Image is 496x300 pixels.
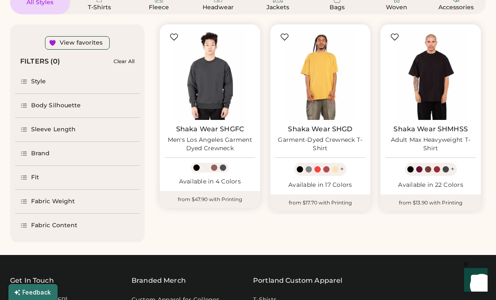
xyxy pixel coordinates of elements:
div: View favorites [60,39,103,47]
div: Accessories [437,3,475,12]
div: Available in 22 Colors [385,181,476,189]
img: Shaka Wear SHGFC Men's Los Angeles Garment Dyed Crewneck [165,29,255,120]
div: Headwear [199,3,237,12]
div: Fabric Weight [31,197,75,206]
div: Fleece [140,3,178,12]
a: Shaka Wear SHMHSS [393,125,468,133]
div: Jackets [259,3,297,12]
div: Bags [318,3,356,12]
div: T-Shirts [80,3,118,12]
img: Shaka Wear SHMHSS Adult Max Heavyweight T-Shirt [385,29,476,120]
div: FILTERS (0) [20,56,61,66]
div: Brand [31,149,50,158]
div: + [451,165,454,174]
div: Adult Max Heavyweight T-Shirt [385,136,476,153]
div: Body Silhouette [31,101,81,110]
a: Shaka Wear SHGFC [176,125,244,133]
div: Sleeve Length [31,125,76,134]
div: from $47.90 with Printing [160,191,260,208]
div: Style [31,77,46,86]
div: Available in 4 Colors [165,178,255,186]
div: Available in 17 Colors [275,181,366,189]
img: Shaka Wear SHGD Garment-Dyed Crewneck T-Shirt [275,29,366,120]
iframe: Front Chat [456,262,492,298]
a: Shaka Wear SHGD [288,125,352,133]
div: from $13.90 with Printing [380,194,481,211]
div: Clear All [113,58,135,64]
div: Fit [31,173,39,182]
div: from $17.70 with Printing [270,194,371,211]
div: Woven [378,3,416,12]
div: Get In Touch [10,276,54,286]
div: Branded Merch [132,276,186,286]
div: Garment-Dyed Crewneck T-Shirt [275,136,366,153]
div: Men's Los Angeles Garment Dyed Crewneck [165,136,255,153]
a: Portland Custom Apparel [253,276,342,286]
div: + [340,165,344,174]
div: Fabric Content [31,221,77,230]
